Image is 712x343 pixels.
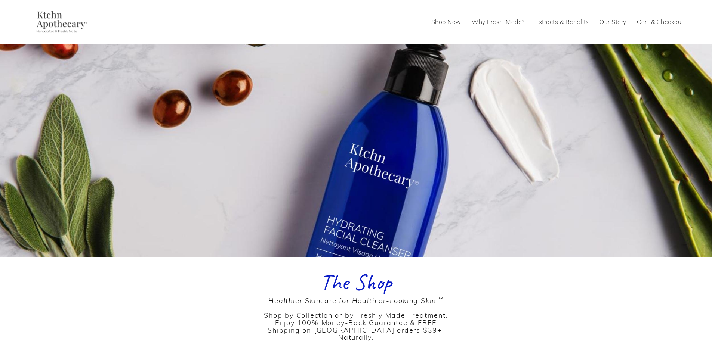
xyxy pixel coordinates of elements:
[472,16,525,28] a: Why Fresh-Made?
[268,296,444,305] em: Healthier Skincare for Healthier-Looking Skin.
[28,11,92,33] img: Ktchn Apothecary
[264,296,448,342] span: Shop by Collection or by Freshly Made Treatment. Enjoy 100% Money-Back Guarantee & FREE Shipping ...
[637,16,684,28] a: Cart & Checkout
[431,16,461,28] a: Shop Now
[320,268,392,296] span: The Shop
[535,16,589,28] a: Extracts & Benefits
[600,16,626,28] a: Our Story
[438,295,444,302] sup: ™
